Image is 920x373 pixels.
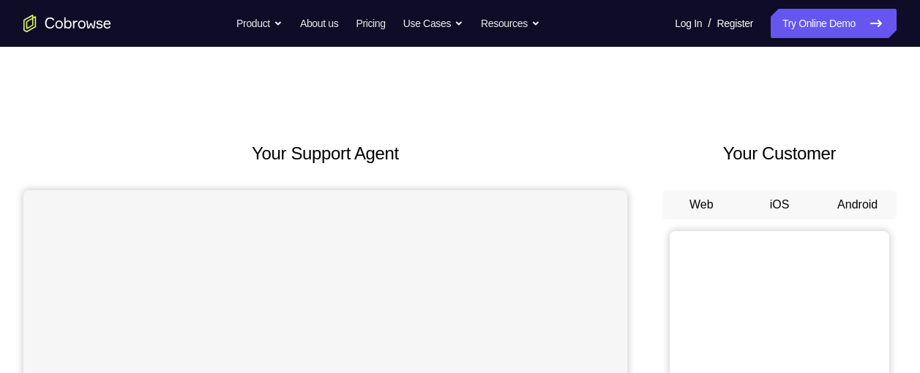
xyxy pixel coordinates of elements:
h2: Your Support Agent [23,140,627,167]
a: Register [717,9,753,38]
a: Log In [675,9,702,38]
h2: Your Customer [662,140,897,167]
button: Resources [481,9,540,38]
button: Product [236,9,283,38]
a: Pricing [356,9,385,38]
a: Try Online Demo [771,9,897,38]
button: Android [818,190,897,219]
button: Web [662,190,741,219]
a: Go to the home page [23,15,111,32]
a: About us [300,9,338,38]
button: Use Cases [403,9,463,38]
span: / [708,15,711,32]
button: iOS [741,190,819,219]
